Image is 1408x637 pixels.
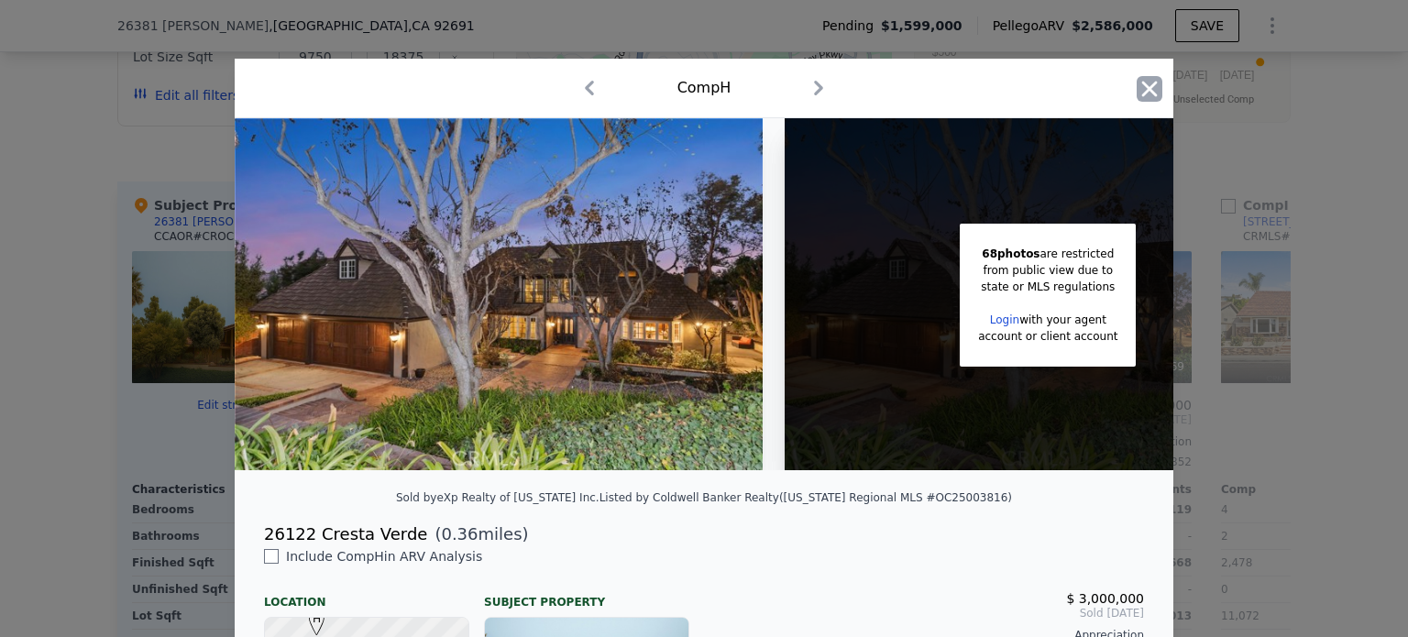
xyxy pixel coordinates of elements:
div: from public view due to [978,262,1117,279]
div: account or client account [978,328,1117,345]
span: $ 3,000,000 [1066,591,1144,606]
div: state or MLS regulations [978,279,1117,295]
span: ( miles) [427,522,528,547]
span: Include Comp H in ARV Analysis [279,549,489,564]
div: Subject Property [484,580,689,610]
div: Location [264,580,469,610]
div: Comp H [677,77,731,99]
span: 0.36 [441,524,478,544]
div: Listed by Coldwell Banker Realty ([US_STATE] Regional MLS #OC25003816) [599,491,1012,504]
span: Sold [DATE] [719,606,1144,621]
span: 68 photos [982,247,1039,260]
img: Property Img [235,118,763,470]
span: with your agent [1019,313,1106,326]
span: H [304,610,329,627]
div: are restricted [978,246,1117,262]
div: H [304,610,315,621]
div: Sold by eXp Realty of [US_STATE] Inc . [396,491,599,504]
a: Login [990,313,1019,326]
div: 26122 Cresta Verde [264,522,427,547]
